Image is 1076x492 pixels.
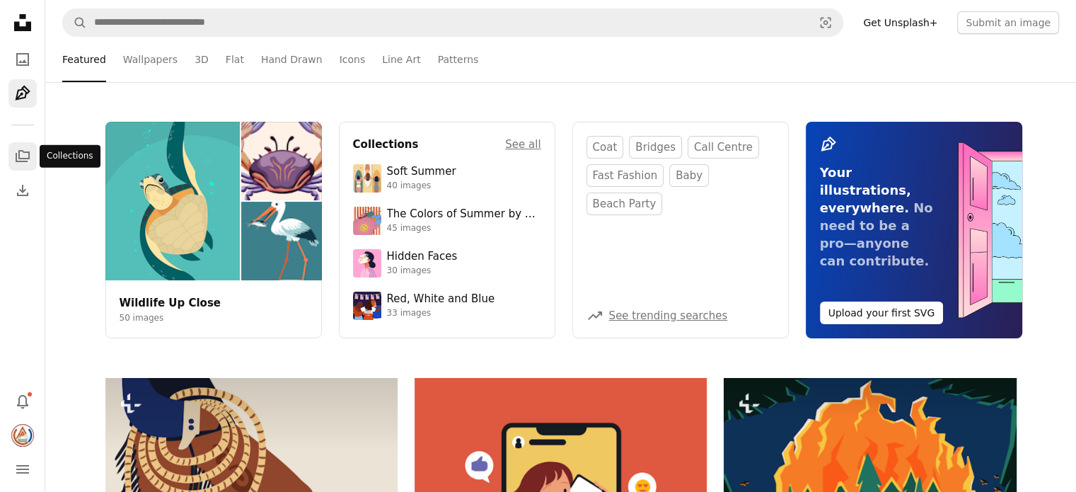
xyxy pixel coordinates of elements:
a: Hidden Faces30 images [353,249,541,278]
a: 3D [195,37,209,82]
a: Hand Drawn [261,37,323,82]
a: Collections [8,142,37,171]
button: Profile [8,421,37,450]
a: Illustrations [8,79,37,108]
div: Hidden Faces [387,250,458,264]
div: 33 images [387,308,495,319]
div: The Colors of Summer by Coloro [387,207,541,222]
a: fast fashion [586,164,664,187]
a: Patterns [438,37,479,82]
img: premium_vector-1717780424626-a1297b9c4208 [353,292,381,320]
img: premium_vector-1748844071474-d954b88adc73 [353,249,381,278]
a: Download History [8,176,37,205]
a: Wallpapers [123,37,178,82]
a: Soft Summer40 images [353,164,541,193]
a: baby [669,164,709,187]
a: bridges [629,136,682,159]
a: The Colors of Summer by Coloro45 images [353,207,541,235]
h4: Collections [353,136,419,153]
div: 40 images [387,181,456,192]
span: Your illustrations, everywhere. [820,165,911,215]
button: Menu [8,455,37,484]
a: Red, White and Blue33 images [353,292,541,320]
a: See trending searches [609,309,728,322]
div: 30 images [387,265,458,277]
button: Visual search [809,9,843,36]
img: Avatar of user Ajnabi Creation [11,424,34,447]
img: premium_vector-1747375287322-8ad2c24be57d [353,164,381,193]
a: Icons [340,37,366,82]
span: No need to be a pro—anyone can contribute. [820,200,933,268]
a: See all [505,136,540,153]
img: premium_vector-1747348273623-d07fe99fa4ce [353,207,381,235]
a: Line Art [382,37,420,82]
form: Find visuals sitewide [62,8,843,37]
div: Red, White and Blue [387,292,495,307]
a: beach party [586,193,663,215]
a: Home — Unsplash [8,8,37,40]
a: Get Unsplash+ [855,11,946,34]
div: 45 images [387,223,541,234]
a: Photos [8,45,37,74]
button: Search Unsplash [63,9,87,36]
a: coat [586,136,624,159]
a: Wildlife Up Close [120,297,221,309]
div: Soft Summer [387,165,456,179]
a: call centre [688,136,759,159]
a: Flat [226,37,244,82]
button: Notifications [8,387,37,416]
button: Submit an image [957,11,1059,34]
button: Upload your first SVG [820,302,944,324]
a: A picture of a forest with a fire in the background [724,469,1016,481]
